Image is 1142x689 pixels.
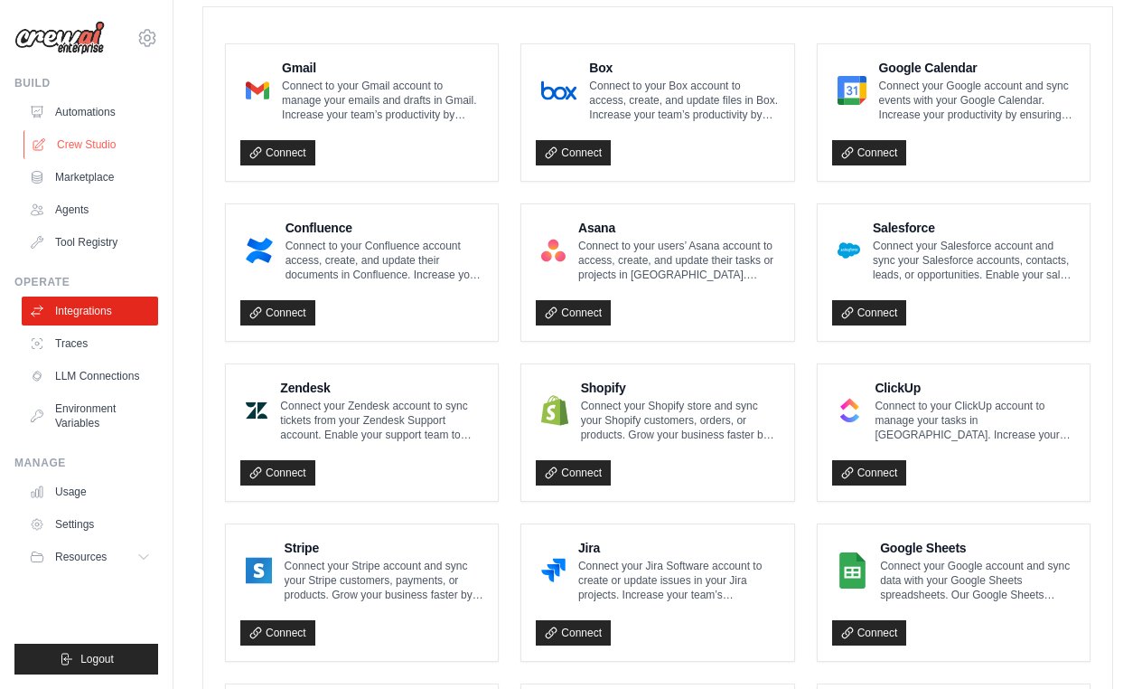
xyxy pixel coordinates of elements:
a: Connect [536,140,611,165]
img: ClickUp Logo [838,392,863,429]
a: Settings [22,510,158,539]
a: Connect [240,620,315,646]
a: Integrations [22,297,158,326]
h4: Gmail [282,59,483,77]
div: Build [14,76,158,90]
p: Connect your Stripe account and sync your Stripe customers, payments, or products. Grow your busi... [285,559,484,602]
img: Logo [14,21,105,55]
a: Connect [240,140,315,165]
img: Zendesk Logo [246,392,267,429]
img: Confluence Logo [246,232,273,269]
h4: Zendesk [280,379,483,397]
h4: Shopify [581,379,780,397]
a: Connect [536,460,611,486]
a: Connect [536,620,611,646]
a: Traces [22,329,158,358]
p: Connect your Google account and sync events with your Google Calendar. Increase your productivity... [879,79,1075,122]
span: Resources [55,550,107,564]
p: Connect your Google account and sync data with your Google Sheets spreadsheets. Our Google Sheets... [880,559,1075,602]
a: Environment Variables [22,394,158,438]
h4: Confluence [285,219,484,237]
a: Crew Studio [23,130,160,159]
h4: Google Calendar [879,59,1075,77]
a: Automations [22,98,158,127]
p: Connect to your ClickUp account to manage your tasks in [GEOGRAPHIC_DATA]. Increase your team’s p... [875,399,1075,442]
img: Google Sheets Logo [838,552,867,589]
a: LLM Connections [22,362,158,391]
a: Usage [22,477,158,506]
h4: Jira [578,539,780,557]
span: Logout [80,652,114,666]
a: Tool Registry [22,228,158,257]
h4: Box [589,59,779,77]
img: Google Calendar Logo [838,72,866,109]
h4: ClickUp [875,379,1075,397]
p: Connect your Jira Software account to create or update issues in your Jira projects. Increase you... [578,559,780,602]
a: Connect [240,300,315,326]
img: Gmail Logo [246,72,269,109]
img: Stripe Logo [246,552,272,589]
a: Marketplace [22,163,158,192]
h4: Asana [578,219,780,237]
img: Box Logo [541,72,576,109]
a: Connect [832,300,907,326]
p: Connect to your Confluence account access, create, and update their documents in Confluence. Incr... [285,239,484,282]
h4: Salesforce [873,219,1075,237]
img: Asana Logo [541,232,566,269]
p: Connect to your Box account to access, create, and update files in Box. Increase your team’s prod... [589,79,779,122]
a: Connect [240,460,315,486]
img: Shopify Logo [541,392,567,429]
div: Operate [14,275,158,289]
div: Manage [14,456,158,470]
p: Connect your Zendesk account to sync tickets from your Zendesk Support account. Enable your suppo... [280,399,483,442]
a: Connect [832,140,907,165]
h4: Google Sheets [880,539,1075,557]
a: Connect [832,620,907,646]
img: Jira Logo [541,552,566,589]
a: Connect [536,300,611,326]
p: Connect to your Gmail account to manage your emails and drafts in Gmail. Increase your team’s pro... [282,79,483,122]
button: Resources [22,543,158,571]
img: Salesforce Logo [838,232,860,269]
h4: Stripe [285,539,484,557]
p: Connect your Shopify store and sync your Shopify customers, orders, or products. Grow your busine... [581,399,780,442]
a: Connect [832,460,907,486]
a: Agents [22,195,158,224]
p: Connect to your users’ Asana account to access, create, and update their tasks or projects in [GE... [578,239,780,282]
button: Logout [14,644,158,675]
p: Connect your Salesforce account and sync your Salesforce accounts, contacts, leads, or opportunit... [873,239,1075,282]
